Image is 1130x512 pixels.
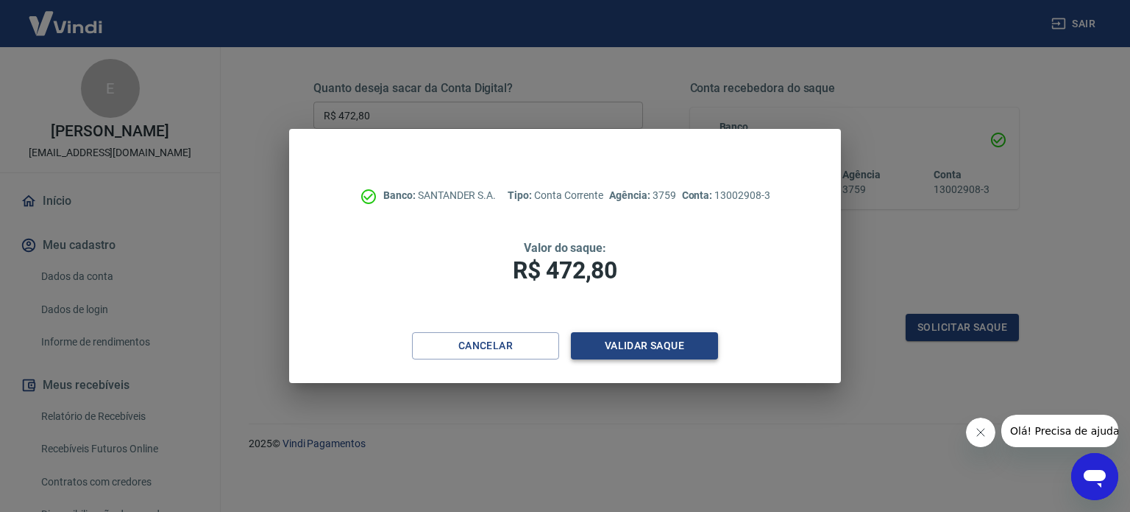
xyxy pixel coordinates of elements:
[524,241,606,255] span: Valor do saque:
[1001,415,1118,447] iframe: Mensagem da empresa
[513,256,617,284] span: R$ 472,80
[508,188,603,203] p: Conta Corrente
[682,188,770,203] p: 13002908-3
[682,189,715,201] span: Conta:
[609,188,675,203] p: 3759
[412,332,559,360] button: Cancelar
[1071,453,1118,500] iframe: Botão para abrir a janela de mensagens
[383,189,418,201] span: Banco:
[571,332,718,360] button: Validar saque
[609,189,653,201] span: Agência:
[9,10,124,22] span: Olá! Precisa de ajuda?
[508,189,534,201] span: Tipo:
[383,188,496,203] p: SANTANDER S.A.
[966,418,995,447] iframe: Fechar mensagem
